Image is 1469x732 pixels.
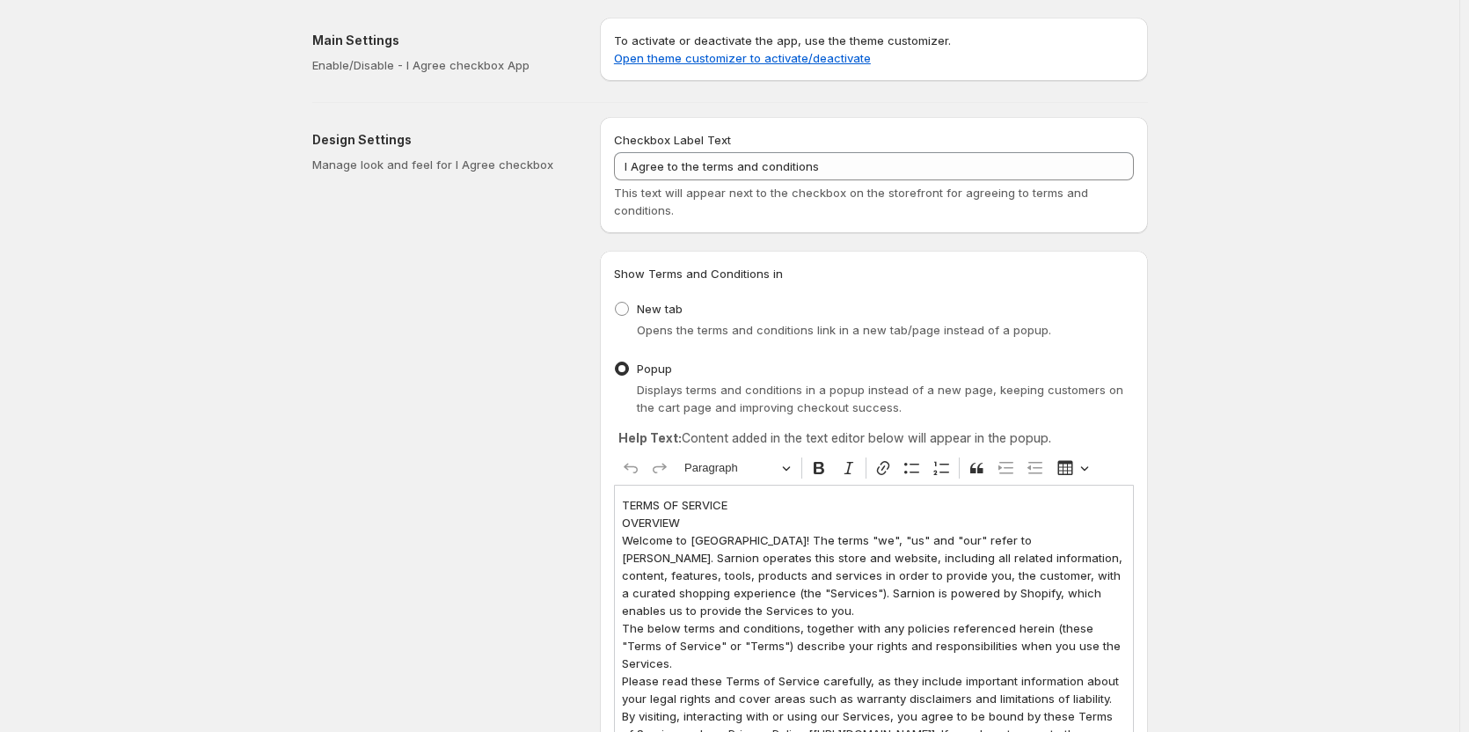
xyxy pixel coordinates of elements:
[622,496,1126,619] p: TERMS OF SERVICE OVERVIEW Welcome to [GEOGRAPHIC_DATA]! The terms "we", "us" and "our" refer to [...
[637,383,1123,414] span: Displays terms and conditions in a popup instead of a new page, keeping customers on the cart pag...
[618,430,682,445] strong: Help Text:
[618,429,1129,447] p: Content added in the text editor below will appear in the popup.
[637,323,1051,337] span: Opens the terms and conditions link in a new tab/page instead of a popup.
[614,267,783,281] span: Show Terms and Conditions in
[614,133,731,147] span: Checkbox Label Text
[676,455,798,482] button: Paragraph, Heading
[622,672,1126,707] p: Please read these Terms of Service carefully, as they include important information about your le...
[312,56,572,74] p: Enable/Disable - I Agree checkbox App
[614,451,1134,485] div: Editor toolbar
[684,457,776,479] span: Paragraph
[312,156,572,173] p: Manage look and feel for I Agree checkbox
[622,619,1126,672] p: The below terms and conditions, together with any policies referenced herein (these "Terms of Ser...
[637,362,672,376] span: Popup
[614,186,1088,217] span: This text will appear next to the checkbox on the storefront for agreeing to terms and conditions.
[312,32,572,49] h2: Main Settings
[614,51,871,65] a: Open theme customizer to activate/deactivate
[614,32,1134,67] p: To activate or deactivate the app, use the theme customizer.
[637,302,683,316] span: New tab
[312,131,572,149] h2: Design Settings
